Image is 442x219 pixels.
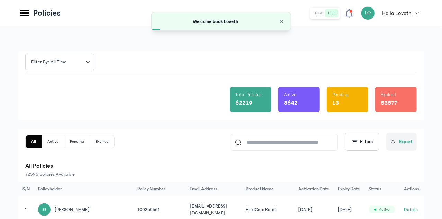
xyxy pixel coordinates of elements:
[190,204,227,216] span: [EMAIL_ADDRESS][DOMAIN_NAME]
[26,135,42,148] button: All
[382,9,411,17] p: Hello Loveth
[64,135,90,148] button: Pending
[312,9,325,17] button: test
[242,182,294,196] th: Product Name
[25,171,417,178] p: 72595 policies Available
[235,91,261,98] p: Total Policies
[381,98,397,108] p: 53577
[90,135,114,148] button: Expired
[332,98,339,108] p: 13
[298,206,313,213] span: [DATE]
[361,6,424,20] button: LOHello Loveth
[334,182,364,196] th: Expiry Date
[404,206,418,213] button: Details
[338,206,352,213] span: [DATE]
[386,133,417,151] button: Export
[379,207,390,212] span: Active
[345,133,379,151] button: Filters
[332,91,349,98] p: Pending
[55,206,90,213] span: [PERSON_NAME]
[399,138,413,146] span: Export
[25,54,94,70] button: Filter by: all time
[381,91,396,98] p: Expired
[400,182,424,196] th: Actions
[284,98,298,108] p: 8642
[186,182,242,196] th: Email Address
[42,135,64,148] button: Active
[294,182,334,196] th: Activation Date
[325,9,339,17] button: live
[278,18,285,25] button: Close
[27,59,71,66] span: Filter by: all time
[33,8,61,19] p: Policies
[193,19,238,24] span: Welcome back Loveth
[284,91,296,98] p: Active
[364,182,400,196] th: Status
[235,98,252,108] p: 62219
[34,182,133,196] th: Policyholder
[361,6,375,20] div: LO
[18,182,34,196] th: S/N
[25,207,27,212] span: 1
[133,182,186,196] th: Policy Number
[25,161,417,171] p: All Policies
[38,203,51,216] div: EE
